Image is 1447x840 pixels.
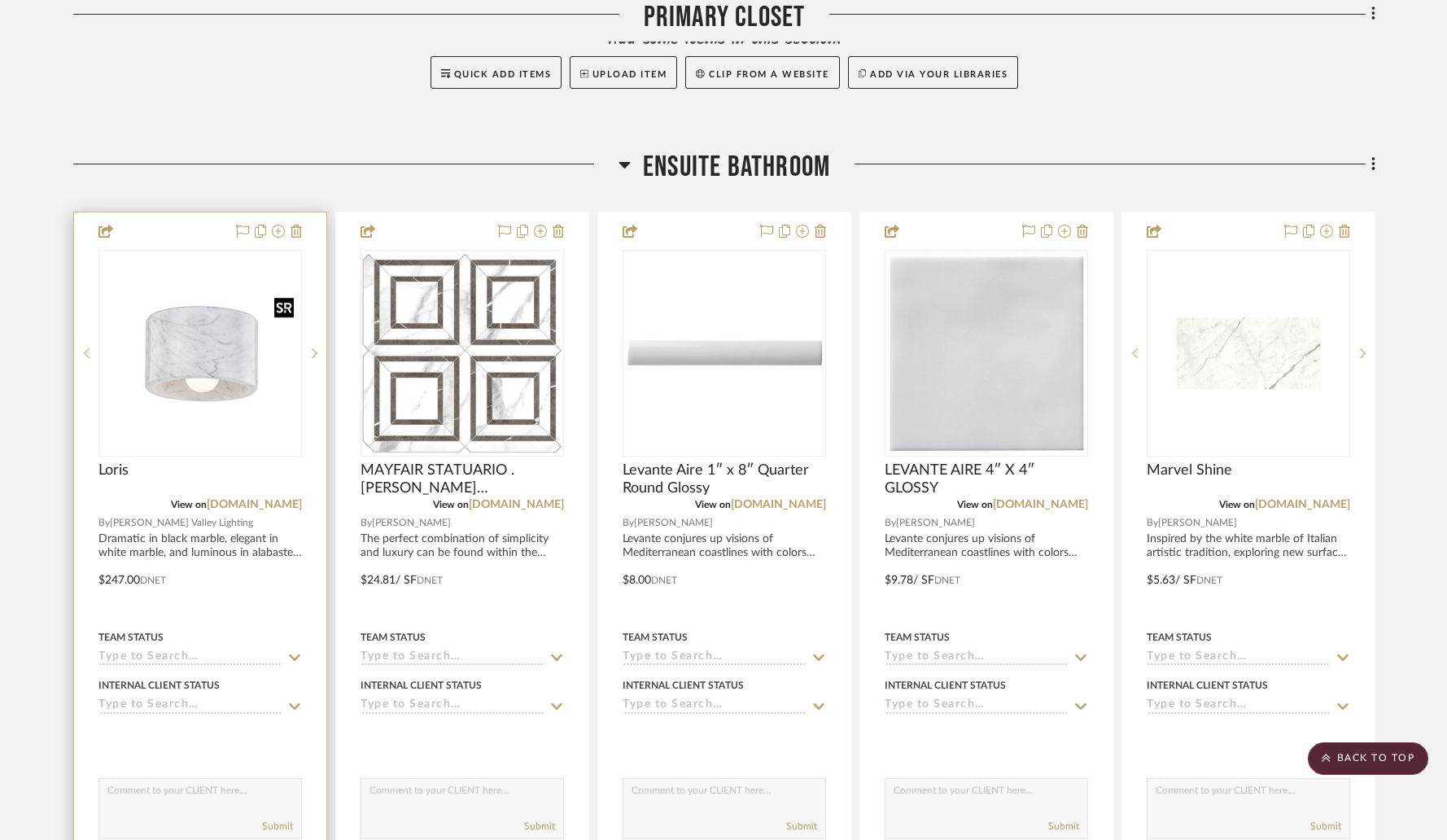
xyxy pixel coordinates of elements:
[361,630,426,645] div: Team Status
[634,515,713,531] span: [PERSON_NAME]
[98,515,110,531] span: By
[623,650,807,666] input: Type to Search…
[623,462,826,497] span: Levante Aire 1″ x 8″ Quarter Round Glossy
[695,500,731,510] span: View on
[623,630,688,645] div: Team Status
[99,251,301,456] div: 0
[1147,515,1158,531] span: By
[1158,515,1237,531] span: [PERSON_NAME]
[100,253,300,453] img: Loris
[361,462,564,497] span: MAYFAIR STATUARIO .[PERSON_NAME][GEOGRAPHIC_DATA]POL
[431,56,562,89] button: Quick Add Items
[361,650,544,666] input: Type to Search…
[731,499,826,510] a: [DOMAIN_NAME]
[98,462,129,479] span: Loris
[1147,698,1331,714] input: Type to Search…
[433,500,469,510] span: View on
[886,253,1086,453] img: LEVANTE AIRE 4″ X 4″ GLOSSY
[1147,630,1212,645] div: Team Status
[361,678,482,693] div: Internal Client Status
[624,253,824,453] img: Levante Aire 1″ x 8″ Quarter Round Glossy
[1310,819,1341,833] button: Submit
[848,56,1019,89] button: Add via your libraries
[643,150,830,185] span: ENSUITE BATHROOM
[623,698,807,714] input: Type to Search…
[262,819,293,833] button: Submit
[896,515,975,531] span: [PERSON_NAME]
[372,515,451,531] span: [PERSON_NAME]
[685,56,839,89] button: Clip from a website
[73,28,1375,51] div: Add some items in this section:
[1148,253,1349,453] img: Marvel Shine
[1048,819,1079,833] button: Submit
[110,515,253,531] span: [PERSON_NAME] Valley Lighting
[993,499,1088,510] a: [DOMAIN_NAME]
[1219,500,1255,510] span: View on
[1147,678,1268,693] div: Internal Client Status
[98,698,282,714] input: Type to Search…
[885,251,1087,456] div: 0
[1147,462,1232,479] span: Marvel Shine
[885,515,896,531] span: By
[957,500,993,510] span: View on
[469,499,564,510] a: [DOMAIN_NAME]
[171,500,207,510] span: View on
[1308,742,1428,775] scroll-to-top-button: BACK TO TOP
[362,253,562,453] img: MAYFAIR STATUARIO .PIAZZA MOS.POL
[885,630,950,645] div: Team Status
[1147,650,1331,666] input: Type to Search…
[361,515,372,531] span: By
[361,698,544,714] input: Type to Search…
[98,650,282,666] input: Type to Search…
[623,515,634,531] span: By
[454,70,552,79] span: Quick Add Items
[524,819,555,833] button: Submit
[98,630,164,645] div: Team Status
[361,251,563,456] div: 0
[1255,499,1350,510] a: [DOMAIN_NAME]
[885,650,1069,666] input: Type to Search…
[623,251,825,456] div: 0
[885,462,1088,497] span: LEVANTE AIRE 4″ X 4″ GLOSSY
[98,678,220,693] div: Internal Client Status
[885,698,1069,714] input: Type to Search…
[885,678,1006,693] div: Internal Client Status
[207,499,302,510] a: [DOMAIN_NAME]
[623,678,744,693] div: Internal Client Status
[570,56,677,89] button: Upload Item
[786,819,817,833] button: Submit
